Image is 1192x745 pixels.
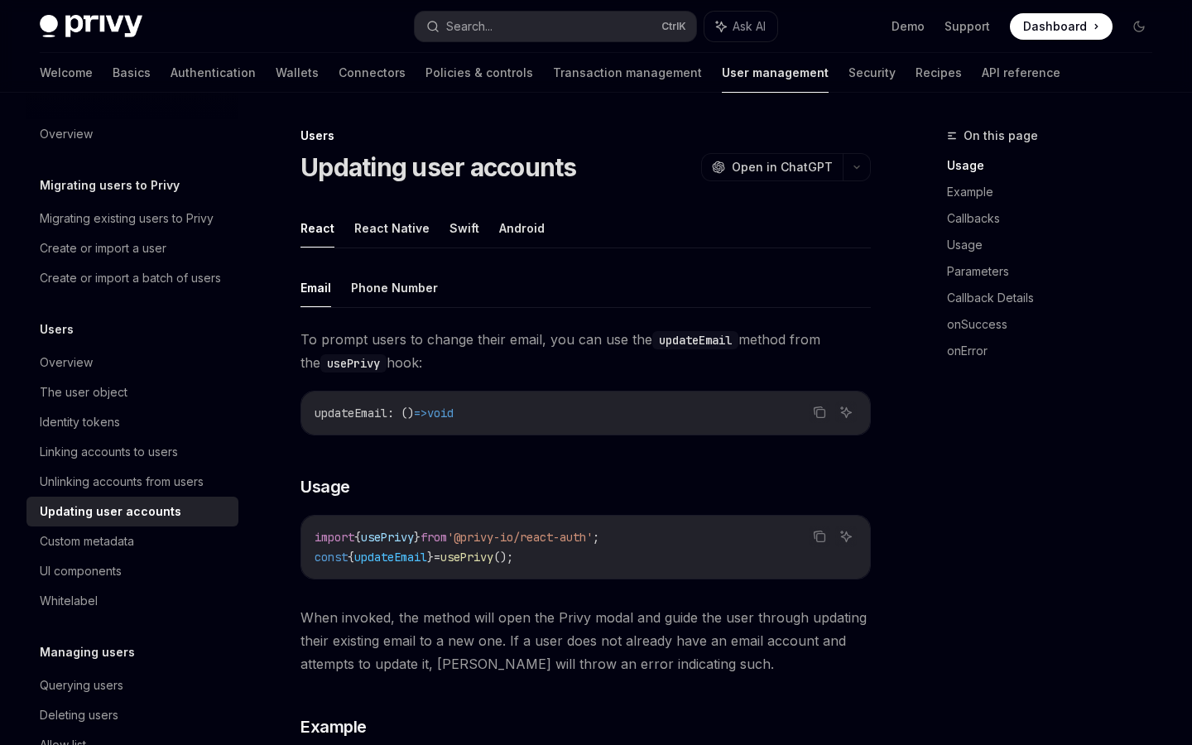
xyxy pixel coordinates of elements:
div: The user object [40,382,127,402]
a: API reference [982,53,1060,93]
span: Ask AI [733,18,766,35]
a: Updating user accounts [26,497,238,526]
button: Copy the contents from the code block [809,401,830,423]
a: Recipes [916,53,962,93]
a: Overview [26,119,238,149]
span: Usage [300,475,350,498]
button: Search...CtrlK [415,12,695,41]
img: dark logo [40,15,142,38]
span: { [354,530,361,545]
button: React [300,209,334,248]
div: Identity tokens [40,412,120,432]
h1: Updating user accounts [300,152,577,182]
span: => [414,406,427,421]
span: { [348,550,354,565]
a: Overview [26,348,238,377]
div: Overview [40,353,93,372]
button: Ask AI [835,526,857,547]
div: Unlinking accounts from users [40,472,204,492]
div: Updating user accounts [40,502,181,521]
span: from [421,530,447,545]
a: Callbacks [947,205,1166,232]
div: Linking accounts to users [40,442,178,462]
span: updateEmail [315,406,387,421]
button: Copy the contents from the code block [809,526,830,547]
span: updateEmail [354,550,427,565]
h5: Users [40,320,74,339]
button: Email [300,268,331,307]
a: Example [947,179,1166,205]
a: Usage [947,232,1166,258]
a: Connectors [339,53,406,93]
div: Users [300,127,871,144]
a: Support [944,18,990,35]
span: '@privy-io/react-auth' [447,530,593,545]
a: Linking accounts to users [26,437,238,467]
div: Whitelabel [40,591,98,611]
a: Demo [892,18,925,35]
span: import [315,530,354,545]
div: UI components [40,561,122,581]
button: Phone Number [351,268,438,307]
a: Transaction management [553,53,702,93]
a: User management [722,53,829,93]
h5: Migrating users to Privy [40,175,180,195]
div: Create or import a batch of users [40,268,221,288]
code: updateEmail [652,331,738,349]
a: Unlinking accounts from users [26,467,238,497]
a: Dashboard [1010,13,1113,40]
a: Deleting users [26,700,238,730]
a: Policies & controls [425,53,533,93]
a: Parameters [947,258,1166,285]
div: Migrating existing users to Privy [40,209,214,228]
code: usePrivy [320,354,387,372]
span: (); [493,550,513,565]
span: On this page [964,126,1038,146]
a: Identity tokens [26,407,238,437]
span: Example [300,715,367,738]
div: Create or import a user [40,238,166,258]
a: onSuccess [947,311,1166,338]
a: onError [947,338,1166,364]
button: Open in ChatGPT [701,153,843,181]
span: ; [593,530,599,545]
a: Basics [113,53,151,93]
span: } [427,550,434,565]
span: Dashboard [1023,18,1087,35]
span: void [427,406,454,421]
button: Swift [449,209,479,248]
span: When invoked, the method will open the Privy modal and guide the user through updating their exis... [300,606,871,675]
a: Callback Details [947,285,1166,311]
a: Welcome [40,53,93,93]
div: Querying users [40,675,123,695]
a: Querying users [26,670,238,700]
a: Create or import a user [26,233,238,263]
a: Authentication [171,53,256,93]
span: const [315,550,348,565]
span: usePrivy [361,530,414,545]
span: : () [387,406,414,421]
div: Search... [446,17,493,36]
div: Overview [40,124,93,144]
a: UI components [26,556,238,586]
span: To prompt users to change their email, you can use the method from the hook: [300,328,871,374]
div: Deleting users [40,705,118,725]
button: Ask AI [704,12,777,41]
button: Android [499,209,545,248]
button: React Native [354,209,430,248]
a: Whitelabel [26,586,238,616]
button: Toggle dark mode [1126,13,1152,40]
a: Security [848,53,896,93]
a: The user object [26,377,238,407]
a: Wallets [276,53,319,93]
span: Ctrl K [661,20,686,33]
a: Custom metadata [26,526,238,556]
a: Migrating existing users to Privy [26,204,238,233]
span: usePrivy [440,550,493,565]
span: } [414,530,421,545]
span: Open in ChatGPT [732,159,833,175]
a: Usage [947,152,1166,179]
button: Ask AI [835,401,857,423]
span: = [434,550,440,565]
h5: Managing users [40,642,135,662]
